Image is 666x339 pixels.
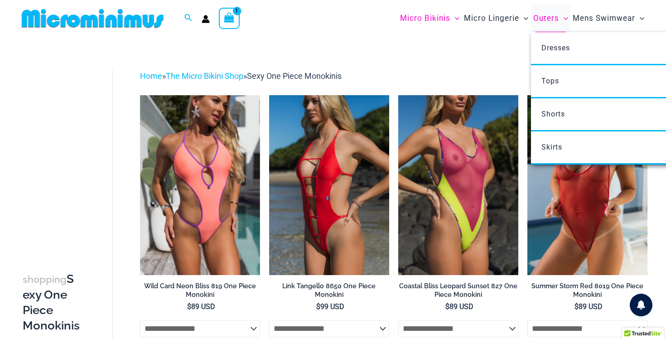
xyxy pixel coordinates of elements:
[400,7,450,30] span: Micro Bikinis
[398,282,518,302] a: Coastal Bliss Leopard Sunset 827 One Piece Monokini
[398,282,518,299] h2: Coastal Bliss Leopard Sunset 827 One Piece Monokini
[533,7,559,30] span: Outers
[527,95,647,276] a: Summer Storm Red 8019 One Piece 04Summer Storm Red 8019 One Piece 03Summer Storm Red 8019 One Pie...
[527,282,647,299] h2: Summer Storm Red 8019 One Piece Monokini
[269,282,389,302] a: Link Tangello 8650 One Piece Monokini
[573,7,635,30] span: Mens Swimwear
[269,95,389,276] a: Link Tangello 8650 One Piece Monokini 11Link Tangello 8650 One Piece Monokini 12Link Tangello 865...
[398,95,518,276] img: Coastal Bliss Leopard Sunset 827 One Piece Monokini 06
[187,302,215,311] bdi: 89 USD
[18,8,167,29] img: MM SHOP LOGO FLAT
[574,302,603,311] bdi: 89 USD
[527,282,647,302] a: Summer Storm Red 8019 One Piece Monokini
[635,7,644,30] span: Menu Toggle
[316,302,344,311] bdi: 99 USD
[23,271,81,333] h3: Sexy One Piece Monokinis
[140,95,260,276] a: Wild Card Neon Bliss 819 One Piece 04Wild Card Neon Bliss 819 One Piece 05Wild Card Neon Bliss 81...
[541,143,562,151] span: Skirts
[396,3,648,34] nav: Site Navigation
[531,5,570,32] a: OutersMenu ToggleMenu Toggle
[187,302,191,311] span: $
[570,5,647,32] a: Mens SwimwearMenu ToggleMenu Toggle
[445,302,473,311] bdi: 89 USD
[574,302,579,311] span: $
[166,71,243,81] a: The Micro Bikini Shop
[269,282,389,299] h2: Link Tangello 8650 One Piece Monokini
[450,7,459,30] span: Menu Toggle
[23,274,67,285] span: shopping
[23,62,104,243] iframe: TrustedSite Certified
[464,7,519,30] span: Micro Lingerie
[559,7,568,30] span: Menu Toggle
[140,71,342,81] span: » »
[202,15,210,23] a: Account icon link
[541,77,559,85] span: Tops
[140,71,162,81] a: Home
[398,95,518,276] a: Coastal Bliss Leopard Sunset 827 One Piece Monokini 06Coastal Bliss Leopard Sunset 827 One Piece ...
[316,302,320,311] span: $
[140,282,260,302] a: Wild Card Neon Bliss 819 One Piece Monokini
[140,95,260,276] img: Wild Card Neon Bliss 819 One Piece 04
[247,71,342,81] span: Sexy One Piece Monokinis
[462,5,531,32] a: Micro LingerieMenu ToggleMenu Toggle
[184,13,193,24] a: Search icon link
[527,95,647,276] img: Summer Storm Red 8019 One Piece 04
[219,8,240,29] a: View Shopping Cart, 1 items
[269,95,389,276] img: Link Tangello 8650 One Piece Monokini 11
[445,302,449,311] span: $
[398,5,462,32] a: Micro BikinisMenu ToggleMenu Toggle
[519,7,528,30] span: Menu Toggle
[541,44,570,52] span: Dresses
[541,110,565,118] span: Shorts
[140,282,260,299] h2: Wild Card Neon Bliss 819 One Piece Monokini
